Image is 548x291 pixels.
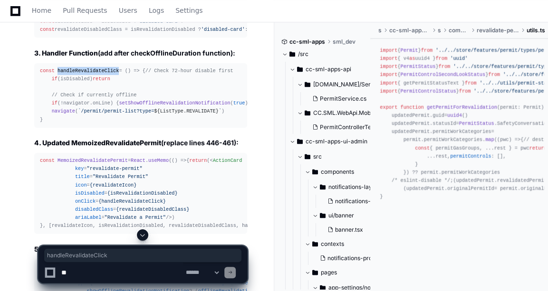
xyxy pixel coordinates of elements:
button: src [297,149,379,164]
span: Logs [149,8,164,13]
svg: Directory [320,210,326,221]
span: cc-sml-apps-api [306,66,351,73]
span: from [439,64,451,69]
span: components [321,168,354,176]
span: const [40,158,55,163]
span: src [378,27,382,34]
span: import [380,56,397,61]
svg: Directory [320,181,326,193]
button: notifications-layout.tsx [324,195,396,208]
span: permitWorkCategories [442,169,500,175]
span: {revalidateIcon} [90,182,137,188]
span: PermitControllerTests.cs [320,123,386,131]
span: export [380,104,397,110]
span: if [52,76,58,82]
span: from [465,80,477,86]
svg: Directory [305,107,310,119]
span: uuid4 [447,113,462,118]
span: PermitService.cs [320,95,366,103]
span: ( ) => [497,137,520,142]
span: onLine [93,100,110,106]
svg: Directory [297,136,303,147]
span: ${ListType.REVALIDATE} [154,108,219,114]
span: import [380,80,397,86]
button: ui/banner [312,208,394,223]
span: permit: Permit [500,104,541,110]
span: cc-sml-apps-ui-admin [306,138,367,145]
span: title [75,174,90,179]
span: Home [32,8,51,13]
span: "Revalidate Permit" [93,174,148,179]
span: "revalidate-permit" [87,166,143,171]
span: React [131,158,145,163]
button: cc-sml-apps-ui-admin [289,134,371,149]
button: PermitControllerTests.cs [308,121,381,134]
span: // Check if currently offline [52,92,137,98]
span: pwc [500,137,509,142]
span: true [233,100,245,106]
svg: Directory [312,166,318,178]
span: sml_dev [333,38,356,46]
button: /src [282,47,364,62]
span: '' [183,19,189,24]
span: notifications-layout.tsx [335,197,397,205]
span: from [435,56,447,61]
span: statusId [433,121,456,126]
div: = . ( { ( ) }, [revalidateIcon, isRevalidationDisabled, revalidateDisabledClass, handleRevalidate... [40,157,241,230]
span: guid [433,113,444,118]
span: notifications-layout [328,183,381,191]
span: useMemo [148,158,169,163]
span: onClick [75,198,96,204]
span: ariaLabel [75,215,101,220]
span: return [529,145,547,151]
span: {revalidateDisabledClass} [116,207,189,212]
span: const [40,27,55,32]
span: import [380,72,397,77]
span: PermitStatus [459,121,494,126]
button: [DOMAIN_NAME]/Services [297,77,379,92]
svg: Directory [305,79,310,90]
span: as [409,56,415,61]
span: utils.ts [527,27,545,34]
span: return [189,158,207,163]
span: import [380,47,397,53]
span: key [75,166,84,171]
span: `/permit/permit-list?type= ` [78,108,221,114]
span: import [380,88,397,94]
span: 'disabled-card' [136,19,180,24]
div: = ( ) => { (isDisabled) (!navigator. ) { ( ) } ( ) } [40,67,241,124]
div: { } { v4 uuid4 } { } { } { getPermitStatusText } { } ( ): { updatedPermit = (permit) updatedPermi... [380,47,538,201]
span: const [40,68,55,74]
span: permitWorkCategories [433,129,491,134]
span: handleRevalidateClick [58,68,119,74]
span: banner.tsx [335,226,363,234]
span: CC.SML.WebApi.Mobile.Tests [313,109,379,117]
span: from [459,88,471,94]
span: [DOMAIN_NAME]/Services [313,81,379,88]
span: if [52,100,58,106]
span: import [380,64,397,69]
span: handleRevalidateClick [47,252,239,259]
span: PermitControlSecondLookStatus [400,72,485,77]
span: permitWorkCategories [424,137,482,142]
span: PermitStatus [400,64,435,69]
strong: 4. Updated MemoizedRevalidatePermit [34,139,161,147]
svg: Directory [297,64,303,75]
span: isDisabled [75,190,105,196]
h2: (add after checkOfflineDuration function): [34,48,247,58]
span: const [40,19,55,24]
button: notifications-layout [312,179,394,195]
span: "Revalidate a Permit" [105,215,166,220]
span: ui/banner [328,212,354,219]
span: /src [298,50,308,58]
span: Pull Requests [63,8,107,13]
span: function [400,104,423,110]
span: Users [119,8,137,13]
span: Settings [175,8,202,13]
span: revalidate-permit-modal [476,27,519,34]
span: const [415,145,430,151]
span: originalPermitId [447,186,494,191]
span: getPermitForRevalidation [427,104,497,110]
span: {isRevalidationDisabled} [107,190,178,196]
button: CC.SML.WebApi.Mobile.Tests [297,105,379,121]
